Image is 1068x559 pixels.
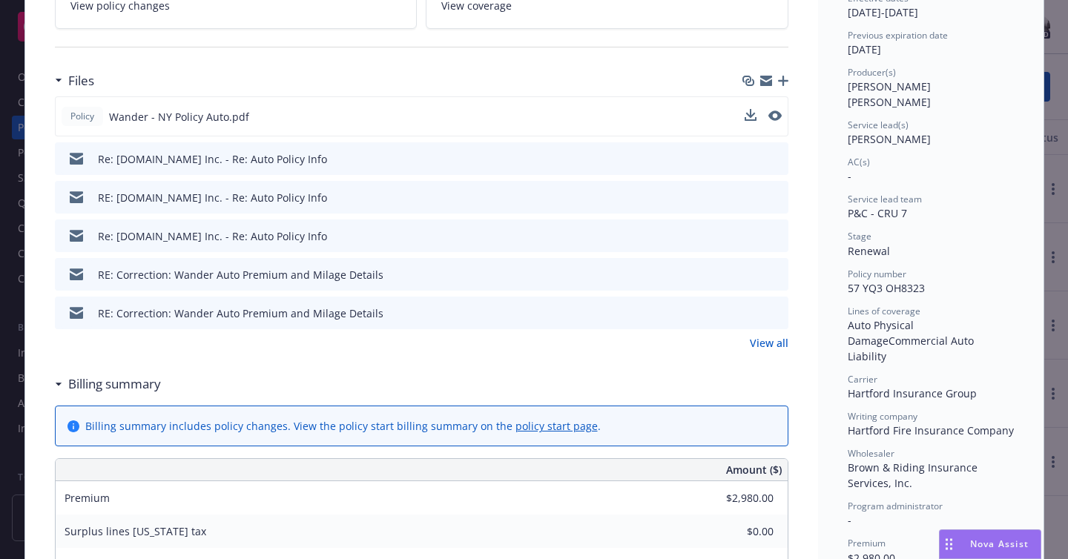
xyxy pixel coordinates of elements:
[98,305,383,321] div: RE: Correction: Wander Auto Premium and Milage Details
[848,230,871,242] span: Stage
[848,423,1014,437] span: Hartford Fire Insurance Company
[68,374,161,394] h3: Billing summary
[848,206,907,220] span: P&C - CRU 7
[769,151,782,167] button: preview file
[848,156,870,168] span: AC(s)
[848,513,851,527] span: -
[848,169,851,183] span: -
[848,373,877,386] span: Carrier
[848,119,909,131] span: Service lead(s)
[769,228,782,244] button: preview file
[67,110,97,123] span: Policy
[109,109,249,125] span: Wander - NY Policy Auto.pdf
[745,267,757,282] button: download file
[686,487,782,509] input: 0.00
[745,228,757,244] button: download file
[940,530,958,558] div: Drag to move
[68,71,94,90] h3: Files
[848,447,894,460] span: Wholesaler
[970,537,1029,550] span: Nova Assist
[848,334,977,363] span: Commercial Auto Liability
[848,318,917,348] span: Auto Physical Damage
[848,79,934,109] span: [PERSON_NAME] [PERSON_NAME]
[848,244,890,258] span: Renewal
[515,419,598,433] a: policy start page
[939,529,1041,559] button: Nova Assist
[85,418,601,434] div: Billing summary includes policy changes. View the policy start billing summary on the .
[848,132,931,146] span: [PERSON_NAME]
[769,267,782,282] button: preview file
[848,66,896,79] span: Producer(s)
[848,281,925,295] span: 57 YQ3 OH8323
[848,305,920,317] span: Lines of coverage
[769,190,782,205] button: preview file
[745,190,757,205] button: download file
[768,109,782,125] button: preview file
[750,335,788,351] a: View all
[745,305,757,321] button: download file
[65,524,206,538] span: Surplus lines [US_STATE] tax
[686,520,782,543] input: 0.00
[55,71,94,90] div: Files
[98,190,327,205] div: RE: [DOMAIN_NAME] Inc. - Re: Auto Policy Info
[848,193,922,205] span: Service lead team
[98,151,327,167] div: Re: [DOMAIN_NAME] Inc. - Re: Auto Policy Info
[98,228,327,244] div: Re: [DOMAIN_NAME] Inc. - Re: Auto Policy Info
[65,491,110,505] span: Premium
[98,267,383,282] div: RE: Correction: Wander Auto Premium and Milage Details
[848,386,977,400] span: Hartford Insurance Group
[848,500,943,512] span: Program administrator
[745,151,757,167] button: download file
[726,462,782,477] span: Amount ($)
[848,29,948,42] span: Previous expiration date
[848,268,906,280] span: Policy number
[768,110,782,121] button: preview file
[745,109,756,125] button: download file
[848,537,886,549] span: Premium
[55,374,161,394] div: Billing summary
[848,410,917,423] span: Writing company
[769,305,782,321] button: preview file
[745,109,756,121] button: download file
[848,42,881,56] span: [DATE]
[848,460,980,490] span: Brown & Riding Insurance Services, Inc.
